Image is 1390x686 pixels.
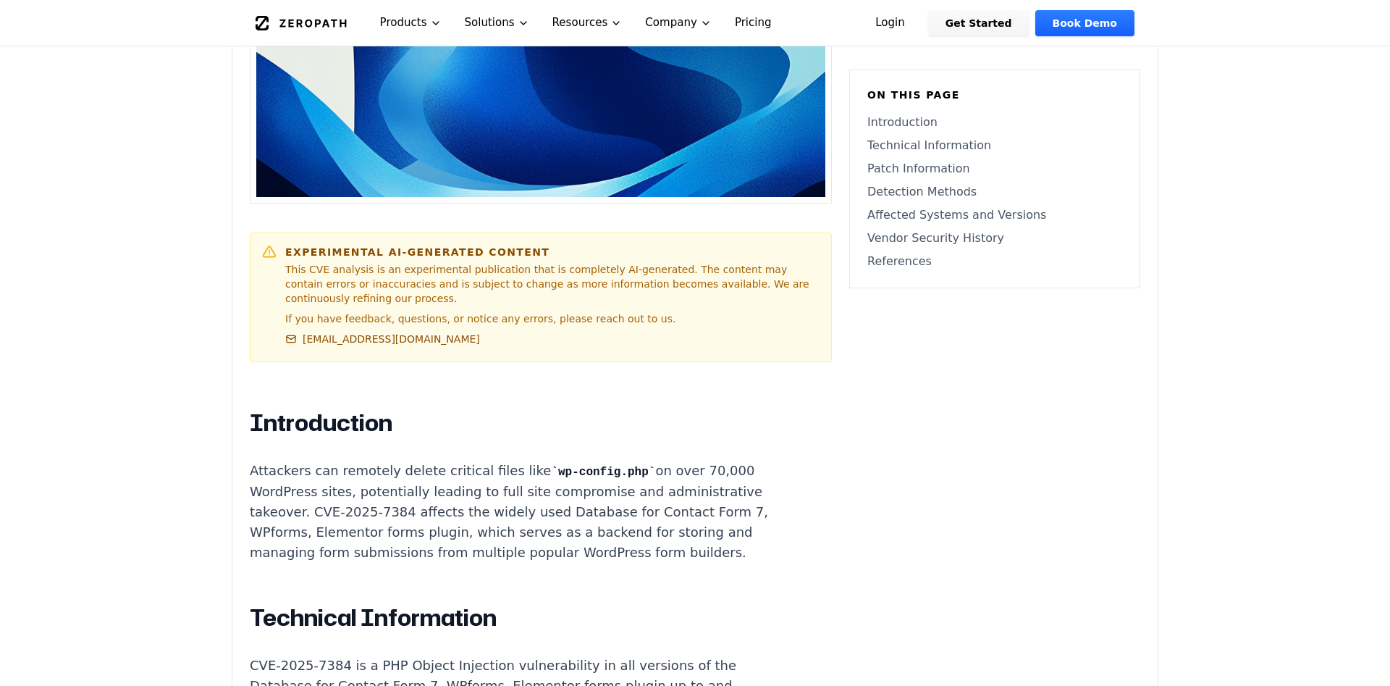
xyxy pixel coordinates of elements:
[867,114,1122,131] a: Introduction
[928,10,1029,36] a: Get Started
[551,466,655,479] code: wp-config.php
[285,245,820,259] h6: Experimental AI-Generated Content
[867,230,1122,247] a: Vendor Security History
[867,88,1122,102] h6: On this page
[867,183,1122,201] a: Detection Methods
[858,10,922,36] a: Login
[1035,10,1134,36] a: Book Demo
[285,311,820,326] p: If you have feedback, questions, or notice any errors, please reach out to us.
[867,160,1122,177] a: Patch Information
[285,332,480,346] a: [EMAIL_ADDRESS][DOMAIN_NAME]
[250,409,788,438] h2: Introduction
[867,137,1122,154] a: Technical Information
[867,206,1122,224] a: Affected Systems and Versions
[867,253,1122,270] a: References
[250,603,788,632] h2: Technical Information
[250,461,788,563] p: Attackers can remotely delete critical files like on over 70,000 WordPress sites, potentially lea...
[285,262,820,306] p: This CVE analysis is an experimental publication that is completely AI-generated. The content may...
